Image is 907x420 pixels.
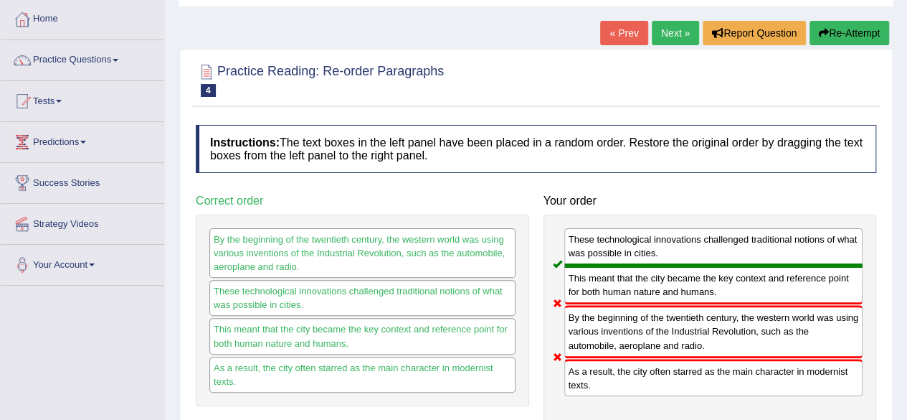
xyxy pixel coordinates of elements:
div: As a result, the city often starred as the main character in modernist texts. [209,357,516,393]
b: Instructions: [210,136,280,149]
a: Success Stories [1,163,164,199]
a: Next » [652,21,699,45]
div: By the beginning of the twentieth century, the western world was using various inventions of the ... [564,305,863,358]
a: « Prev [600,21,647,45]
div: As a result, the city often starred as the main character in modernist texts. [564,359,863,396]
div: These technological innovations challenged traditional notions of what was possible in cities. [209,280,516,316]
h4: Correct order [196,195,529,207]
div: This meant that the city became the key context and reference point for both human nature and hum... [564,266,863,304]
a: Strategy Videos [1,204,164,240]
a: Predictions [1,122,164,158]
a: Your Account [1,245,164,281]
div: By the beginning of the twentieth century, the western world was using various inventions of the ... [209,228,516,278]
button: Re-Attempt [809,21,889,45]
span: 4 [201,84,216,97]
h4: Your order [543,195,877,207]
div: This meant that the city became the key context and reference point for both human nature and hum... [209,318,516,354]
h2: Practice Reading: Re-order Paragraphs [196,61,444,97]
a: Tests [1,81,164,117]
h4: The text boxes in the left panel have been placed in a random order. Restore the original order b... [196,125,876,173]
div: These technological innovations challenged traditional notions of what was possible in cities. [564,228,863,266]
a: Practice Questions [1,40,164,76]
button: Report Question [703,21,806,45]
